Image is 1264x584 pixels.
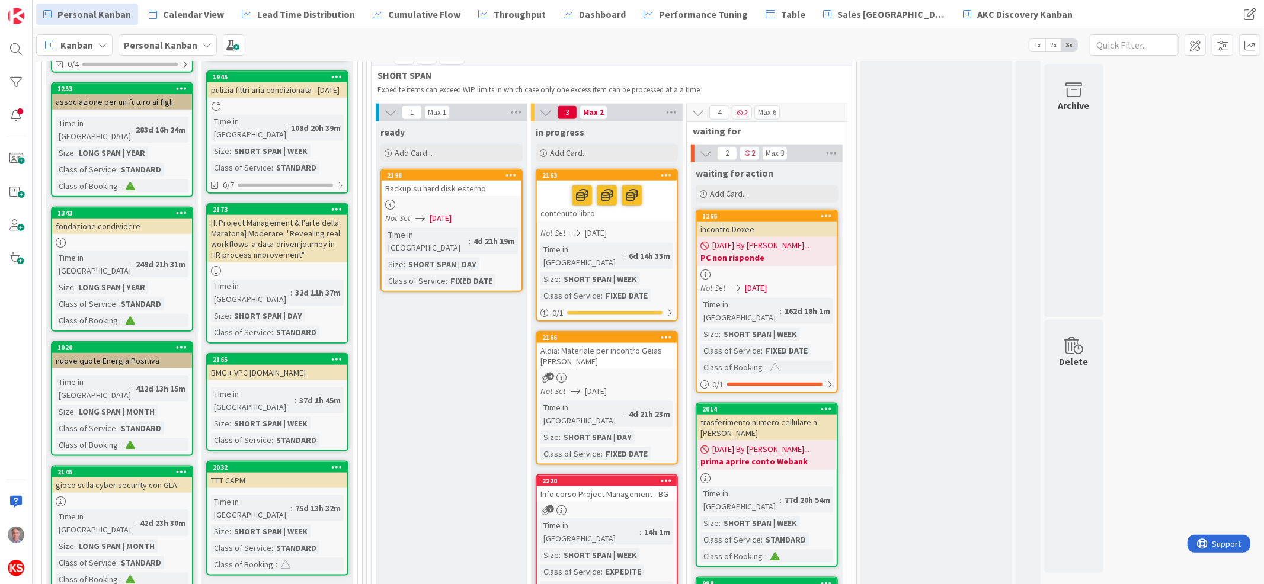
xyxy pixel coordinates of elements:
[8,8,24,24] img: Visit kanbanzone.com
[276,558,277,571] span: :
[57,468,192,476] div: 2145
[601,447,603,460] span: :
[763,344,811,357] div: FIXED DATE
[8,527,24,543] img: MR
[295,394,296,407] span: :
[74,540,76,553] span: :
[76,146,148,159] div: LONG SPAN | YEAR
[382,181,521,196] div: Backup su hard disk esterno
[782,304,833,317] div: 162d 18h 1m
[257,7,355,21] span: Lead Time Distribution
[52,467,192,493] div: 2145gioco sulla cyber security con GLA
[211,387,295,413] div: Time in [GEOGRAPHIC_DATA]
[229,417,231,430] span: :
[603,289,651,302] div: FIXED DATE
[116,422,118,435] span: :
[377,69,837,81] span: SHORT SPAN
[211,525,229,538] div: Size
[556,4,633,25] a: Dashboard
[133,382,188,395] div: 412d 13h 15m
[537,181,677,221] div: contenuto libro
[52,208,192,234] div: 1343fondazione condividere
[382,170,521,181] div: 2198
[292,286,344,299] div: 32d 11h 37m
[211,434,271,447] div: Class of Service
[56,438,120,451] div: Class of Booking
[213,463,347,471] div: 2032
[211,161,271,174] div: Class of Service
[286,121,288,134] span: :
[540,447,601,460] div: Class of Service
[133,123,188,136] div: 283d 16h 24m
[56,251,131,277] div: Time in [GEOGRAPHIC_DATA]
[207,204,347,215] div: 2173
[700,328,719,341] div: Size
[639,525,641,538] span: :
[57,344,192,352] div: 1020
[207,72,347,98] div: 1945pulizia filtri aria condizionata - [DATE]
[56,376,131,402] div: Time in [GEOGRAPHIC_DATA]
[700,298,780,324] div: Time in [GEOGRAPHIC_DATA]
[382,170,521,196] div: 2198Backup su hard disk esterno
[763,533,809,546] div: STANDARD
[537,486,677,502] div: Info corso Project Management - BG
[700,455,833,467] b: prima aprire conto Webank
[118,556,164,569] div: STANDARD
[137,516,188,530] div: 42d 23h 30m
[1029,39,1045,51] span: 1x
[579,7,626,21] span: Dashboard
[536,331,678,465] a: 2166Aldia: Materiale per incontro Geias [PERSON_NAME]Not Set[DATE]Time in [GEOGRAPHIC_DATA]:4d 21...
[211,145,229,158] div: Size
[385,274,446,287] div: Class of Service
[1058,98,1090,113] div: Archive
[207,365,347,380] div: BMC + VPC [DOMAIN_NAME]
[542,477,677,485] div: 2220
[288,121,344,134] div: 108d 20h 39m
[659,7,748,21] span: Performance Tuning
[387,171,521,179] div: 2198
[537,170,677,221] div: 2163contenuto libro
[712,378,724,391] span: 0 / 1
[402,105,422,120] span: 1
[207,204,347,262] div: 2173[Il Project Management & l'arte della Maratona] Moderare: "Revealing real workflows: a data-d...
[719,516,721,530] span: :
[120,179,122,192] span: :
[211,326,271,339] div: Class of Service
[207,354,347,365] div: 2165
[76,540,158,553] div: LONG SPAN | MONTH
[494,7,546,21] span: Throughput
[56,510,135,536] div: Time in [GEOGRAPHIC_DATA]
[271,541,273,554] span: :
[116,163,118,176] span: :
[25,2,54,16] span: Support
[732,105,752,120] span: 2
[636,4,755,25] a: Performance Tuning
[696,167,773,179] span: waiting for action
[1061,39,1077,51] span: 3x
[213,73,347,81] div: 1945
[118,163,164,176] div: STANDARD
[74,281,76,294] span: :
[428,110,446,115] div: Max 1
[700,516,719,530] div: Size
[540,565,601,578] div: Class of Service
[395,147,433,158] span: Add Card...
[469,235,471,248] span: :
[697,404,837,441] div: 2014trasferimento numero cellulare a [PERSON_NAME]
[700,487,780,513] div: Time in [GEOGRAPHIC_DATA]
[702,212,837,220] div: 1266
[540,519,639,545] div: Time in [GEOGRAPHIC_DATA]
[405,258,479,271] div: SHORT SPAN | DAY
[745,282,767,294] span: [DATE]
[430,212,452,224] span: [DATE]
[52,84,192,94] div: 1253
[118,297,164,310] div: STANDARD
[52,342,192,368] div: 1020nuove quote Energia Positiva
[404,258,405,271] span: :
[229,525,231,538] span: :
[68,58,79,70] span: 0/4
[290,286,292,299] span: :
[385,213,411,223] i: Not Set
[51,207,193,332] a: 1343fondazione condividereTime in [GEOGRAPHIC_DATA]:249d 21h 31mSize:LONG SPAN | YEARClass of Ser...
[816,4,952,25] a: Sales [GEOGRAPHIC_DATA]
